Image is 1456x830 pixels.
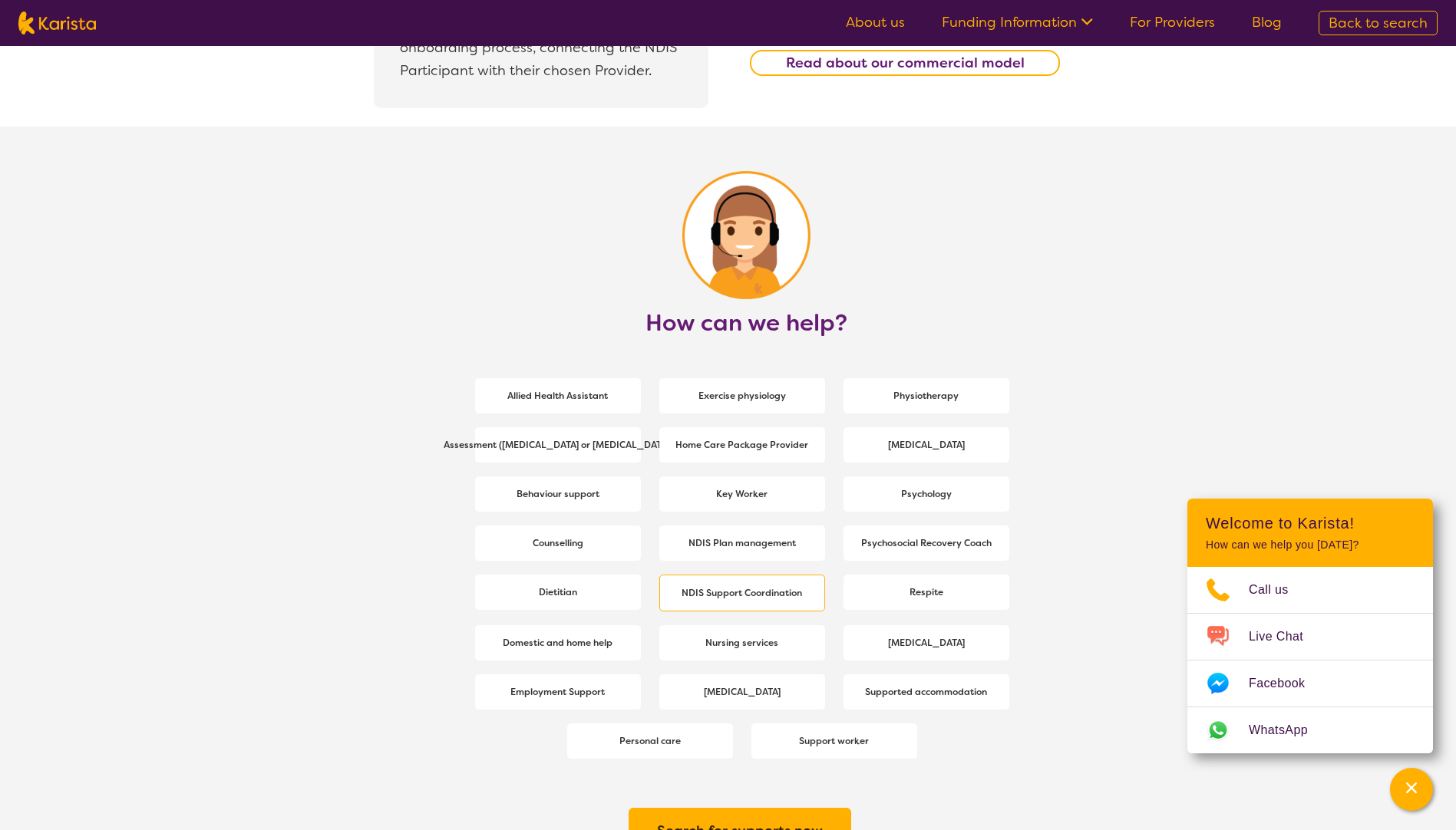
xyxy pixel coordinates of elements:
[659,427,825,463] a: Home Care Package Provider
[475,378,641,413] a: Allied Health Assistant
[507,390,608,402] b: Allied Health Assistant
[503,637,612,649] b: Domestic and home help
[888,637,965,649] b: [MEDICAL_DATA]
[659,525,825,561] a: NDIS Plan management
[475,525,641,561] a: Counselling
[844,525,1009,561] a: Psychosocial Recovery Coach
[716,488,768,500] b: Key Worker
[1329,14,1428,32] span: Back to search
[682,587,802,599] b: NDIS Support Coordination
[619,735,681,747] b: Personal care
[698,390,786,402] b: Exercise physiology
[751,723,917,759] a: Support worker
[844,674,1009,710] a: Supported accommodation
[475,476,641,512] a: Behaviour support
[846,13,905,31] a: About us
[1187,499,1433,753] div: Channel Menu
[510,686,605,698] b: Employment Support
[675,439,808,451] b: Home Care Package Provider
[517,488,599,500] b: Behaviour support
[1206,539,1415,552] p: How can we help you [DATE]?
[861,537,992,549] b: Psychosocial Recovery Coach
[910,586,943,598] b: Respite
[1187,567,1433,753] ul: Choose channel
[567,723,733,759] a: Personal care
[659,476,825,512] a: Key Worker
[475,674,641,710] a: Employment Support
[475,575,641,610] a: Dietitian
[1252,13,1282,31] a: Blog
[942,13,1093,31] a: Funding Information
[704,686,781,698] b: [MEDICAL_DATA]
[844,378,1009,413] a: Physiotherapy
[659,625,825,660] a: Nursing services
[1206,514,1415,532] h2: Welcome to Karista!
[18,12,96,35] img: Karista logo
[452,309,1042,337] h2: How can we help?
[888,439,965,451] b: [MEDICAL_DATA]
[659,575,825,611] a: NDIS Support Coordination
[893,390,959,402] b: Physiotherapy
[844,427,1009,463] a: [MEDICAL_DATA]
[901,488,952,500] b: Psychology
[1249,578,1307,601] span: Call us
[844,625,1009,660] a: [MEDICAL_DATA]
[1249,719,1326,742] span: WhatsApp
[1249,672,1323,695] span: Facebook
[1319,11,1438,35] a: Back to search
[705,637,778,649] b: Nursing services
[799,735,869,747] b: Support worker
[659,378,825,413] a: Exercise physiology
[539,586,577,598] b: Dietitian
[786,54,1025,72] b: Read about our commercial model
[1130,13,1215,31] a: For Providers
[865,686,987,698] b: Supported accommodation
[682,171,811,299] img: Circle
[533,537,583,549] b: Counselling
[844,476,1009,512] a: Psychology
[1390,768,1433,811] button: Channel Menu
[659,674,825,710] a: [MEDICAL_DATA]
[475,427,641,463] a: Assessment ([MEDICAL_DATA] or [MEDICAL_DATA])
[844,575,1009,610] a: Respite
[475,625,641,660] a: Domestic and home help
[688,537,796,549] b: NDIS Plan management
[444,439,672,451] b: Assessment ([MEDICAL_DATA] or [MEDICAL_DATA])
[1187,707,1433,753] a: Web link opens in a new tab.
[1249,625,1322,648] span: Live Chat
